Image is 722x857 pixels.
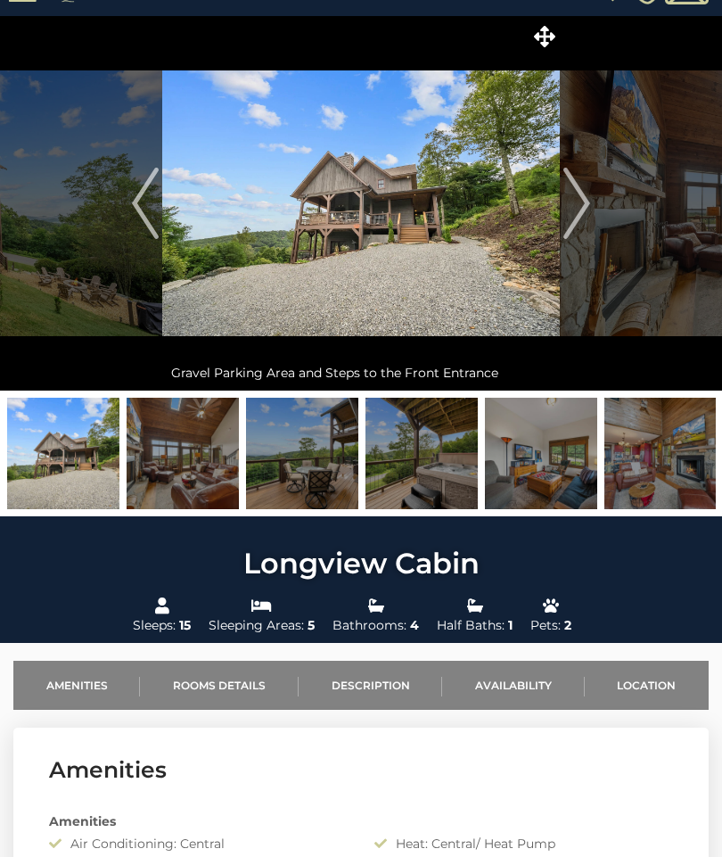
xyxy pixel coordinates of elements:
div: Heat: Central/ Heat Pump [361,835,686,853]
img: 169077877 [365,398,478,509]
a: Location [585,661,709,710]
h3: Amenities [49,754,673,786]
img: arrow [132,168,159,239]
img: 169077863 [246,398,358,509]
div: Air Conditioning: Central [36,835,361,853]
a: Amenities [13,661,140,710]
img: 169077875 [485,398,597,509]
button: Next [560,16,594,391]
img: 169077854 [127,398,239,509]
img: 169077853 [604,398,717,509]
div: Amenities [36,812,686,830]
img: arrow [563,168,590,239]
button: Previous [128,16,162,391]
img: 169077880 [7,398,119,509]
a: Description [299,661,442,710]
a: Rooms Details [140,661,298,710]
div: Gravel Parking Area and Steps to the Front Entrance [162,355,560,391]
a: Availability [442,661,584,710]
